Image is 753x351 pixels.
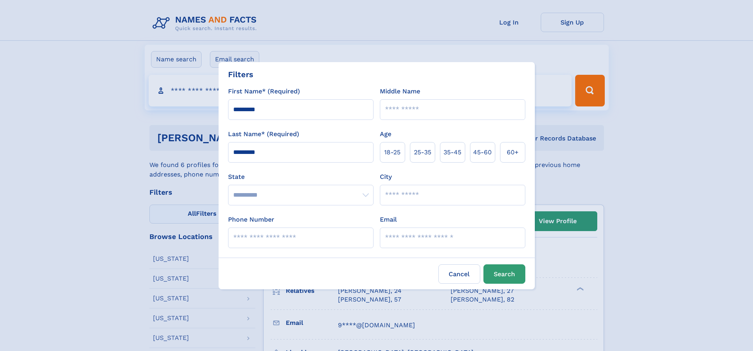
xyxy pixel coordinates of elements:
[507,148,519,157] span: 60+
[228,129,299,139] label: Last Name* (Required)
[228,68,253,80] div: Filters
[380,172,392,182] label: City
[380,215,397,224] label: Email
[380,129,391,139] label: Age
[380,87,420,96] label: Middle Name
[228,172,374,182] label: State
[483,264,525,284] button: Search
[443,148,461,157] span: 35‑45
[228,87,300,96] label: First Name* (Required)
[438,264,480,284] label: Cancel
[384,148,400,157] span: 18‑25
[473,148,492,157] span: 45‑60
[228,215,274,224] label: Phone Number
[414,148,431,157] span: 25‑35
